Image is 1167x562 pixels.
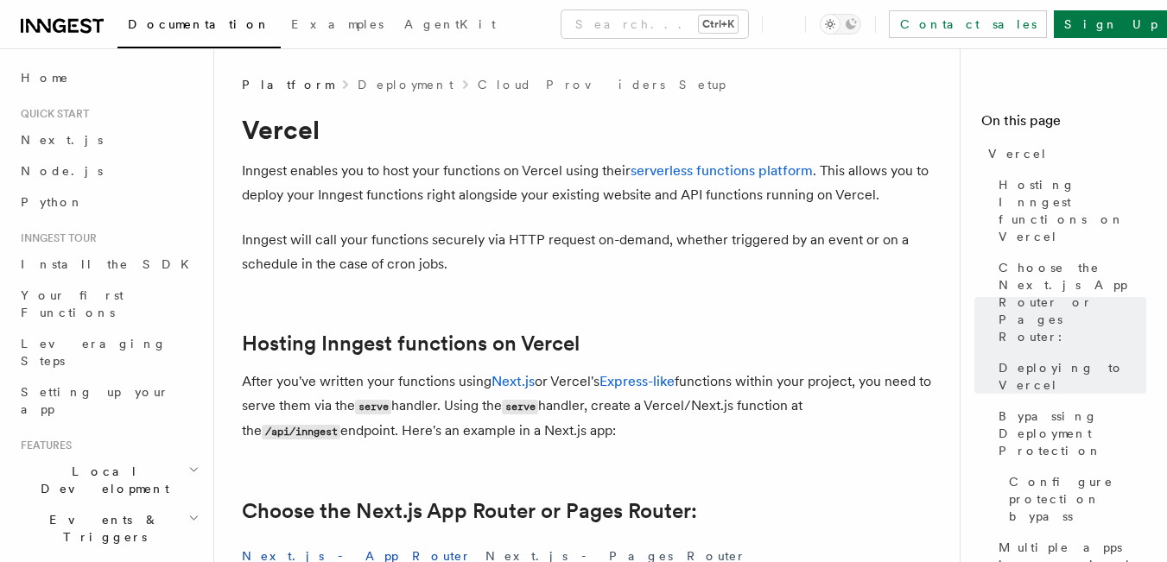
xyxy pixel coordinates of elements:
h4: On this page [981,111,1146,138]
a: Next.js [492,373,535,389]
a: Home [14,62,203,93]
a: Vercel [981,138,1146,169]
span: Features [14,439,72,452]
a: Bypassing Deployment Protection [992,401,1146,466]
p: After you've written your functions using or Vercel's functions within your project, you need to ... [242,369,933,444]
span: Local Development [14,463,188,497]
span: Choose the Next.js App Router or Pages Router: [999,259,1146,345]
span: Bypassing Deployment Protection [999,407,1146,459]
span: Hosting Inngest functions on Vercel [999,176,1146,245]
a: Examples [281,5,394,47]
span: Examples [291,17,384,31]
button: Toggle dark mode [820,14,861,35]
a: Setting up your app [14,376,203,425]
a: Your first Functions [14,280,203,328]
a: Python [14,186,203,218]
span: Node.js [21,164,103,178]
a: Hosting Inngest functions on Vercel [992,169,1146,252]
span: Events & Triggers [14,511,188,546]
span: Your first Functions [21,288,124,319]
a: Deployment [358,76,453,93]
a: Deploying to Vercel [992,352,1146,401]
button: Local Development [14,456,203,504]
button: Events & Triggers [14,504,203,553]
a: Hosting Inngest functions on Vercel [242,332,580,356]
p: Inngest will call your functions securely via HTTP request on-demand, whether triggered by an eve... [242,228,933,276]
span: Install the SDK [21,257,200,271]
a: Node.js [14,155,203,186]
a: Choose the Next.js App Router or Pages Router: [242,499,697,523]
a: Configure protection bypass [1002,466,1146,532]
button: Search...Ctrl+K [561,10,748,38]
span: Home [21,69,69,86]
a: Choose the Next.js App Router or Pages Router: [992,252,1146,352]
a: Cloud Providers Setup [478,76,726,93]
a: Express-like [599,373,675,389]
a: Contact sales [889,10,1047,38]
span: Setting up your app [21,385,169,416]
code: serve [502,400,538,414]
span: Platform [242,76,333,93]
span: Inngest tour [14,231,97,245]
a: Next.js [14,124,203,155]
span: Vercel [988,145,1048,162]
span: Deploying to Vercel [999,359,1146,394]
p: Inngest enables you to host your functions on Vercel using their . This allows you to deploy your... [242,159,933,207]
a: Documentation [117,5,281,48]
a: AgentKit [394,5,506,47]
a: Leveraging Steps [14,328,203,376]
kbd: Ctrl+K [699,16,738,33]
span: Configure protection bypass [1009,473,1146,525]
span: Quick start [14,107,89,121]
a: serverless functions platform [631,162,813,179]
code: /api/inngest [262,425,340,439]
code: serve [355,400,391,414]
span: AgentKit [404,17,496,31]
h1: Vercel [242,114,933,145]
a: Install the SDK [14,249,203,280]
span: Next.js [21,133,103,147]
span: Leveraging Steps [21,337,167,368]
span: Python [21,195,84,209]
span: Documentation [128,17,270,31]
